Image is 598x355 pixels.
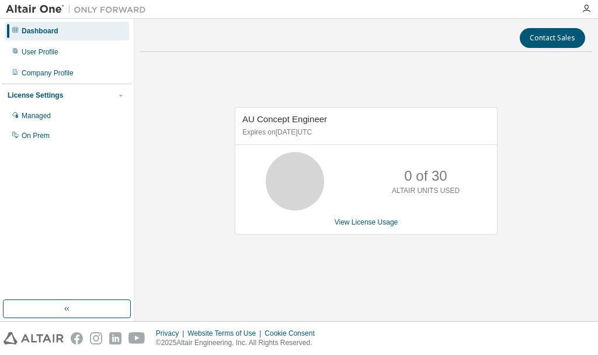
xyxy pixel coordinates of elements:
img: instagram.svg [90,332,102,344]
div: Privacy [156,329,187,338]
img: altair_logo.svg [4,332,64,344]
div: Dashboard [22,26,58,36]
div: Company Profile [22,68,74,78]
p: © 2025 Altair Engineering, Inc. All Rights Reserved. [156,338,322,348]
div: License Settings [8,91,63,100]
div: Managed [22,111,51,120]
div: On Prem [22,131,50,140]
img: Altair One [6,4,152,15]
img: linkedin.svg [109,332,121,344]
img: youtube.svg [128,332,145,344]
span: AU Concept Engineer [242,114,327,124]
div: Cookie Consent [265,329,321,338]
button: Contact Sales [520,28,585,48]
p: ALTAIR UNITS USED [392,186,460,196]
p: Expires on [DATE] UTC [242,127,487,137]
img: facebook.svg [71,332,83,344]
a: View License Usage [335,218,398,226]
div: Website Terms of Use [187,329,265,338]
p: 0 of 30 [404,166,447,186]
div: User Profile [22,47,58,57]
